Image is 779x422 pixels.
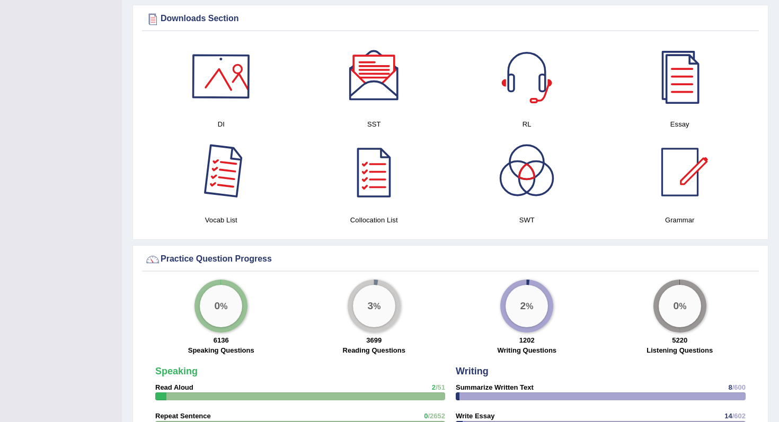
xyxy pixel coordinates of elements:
span: 8 [728,383,732,391]
span: /600 [732,383,746,391]
div: Practice Question Progress [145,252,756,267]
label: Listening Questions [647,345,713,355]
big: 0 [215,300,220,311]
h4: Vocab List [150,214,293,226]
h4: Grammar [609,214,751,226]
strong: Summarize Written Text [456,383,534,391]
label: Writing Questions [497,345,556,355]
div: % [506,285,548,327]
span: /51 [436,383,445,391]
strong: Speaking [155,366,198,376]
strong: 3699 [366,336,382,344]
span: /2652 [428,412,445,420]
label: Reading Questions [343,345,405,355]
h4: RL [456,119,598,130]
h4: SWT [456,214,598,226]
h4: SST [303,119,446,130]
strong: Repeat Sentence [155,412,211,420]
span: 0 [424,412,428,420]
strong: Write Essay [456,412,494,420]
label: Speaking Questions [188,345,254,355]
h4: Collocation List [303,214,446,226]
strong: Read Aloud [155,383,193,391]
div: % [659,285,701,327]
h4: DI [150,119,293,130]
span: 2 [432,383,436,391]
h4: Essay [609,119,751,130]
span: /602 [732,412,746,420]
div: % [353,285,395,327]
div: Downloads Section [145,11,756,27]
big: 3 [367,300,373,311]
strong: 1202 [519,336,535,344]
strong: Writing [456,366,489,376]
big: 0 [673,300,679,311]
div: % [200,285,242,327]
span: 14 [724,412,732,420]
strong: 5220 [672,336,687,344]
big: 2 [520,300,526,311]
strong: 6136 [214,336,229,344]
